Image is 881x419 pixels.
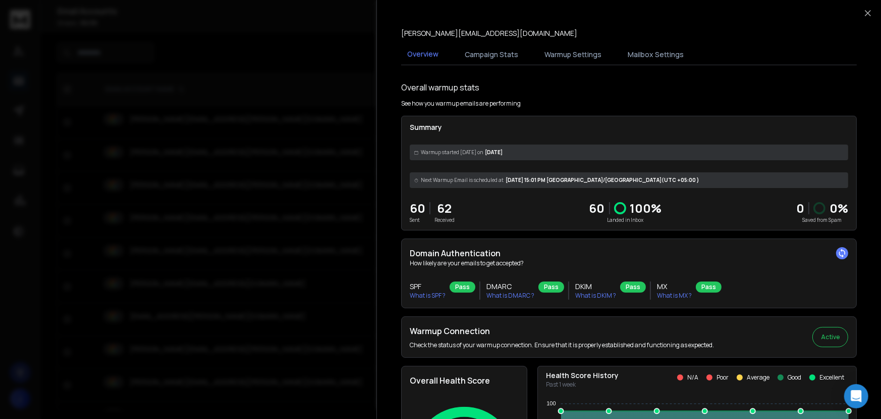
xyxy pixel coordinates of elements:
p: Poor [717,374,729,382]
p: Received [434,216,455,224]
div: [DATE] [410,145,848,160]
div: Pass [696,282,722,293]
p: 60 [410,200,425,216]
p: Sent [410,216,425,224]
button: Active [812,327,848,347]
button: Overview [401,43,445,66]
h3: MX [657,282,692,292]
h1: Overall warmup stats [401,81,479,94]
button: Warmup Settings [538,43,608,66]
h3: SPF [410,282,446,292]
div: Open Intercom Messenger [844,384,868,408]
p: Past 1 week [546,381,619,389]
h2: Warmup Connection [410,325,714,337]
p: Good [788,374,801,382]
p: N/A [687,374,698,382]
strong: 0 [796,200,804,216]
p: Average [747,374,769,382]
div: Pass [538,282,564,293]
h3: DMARC [486,282,534,292]
p: [PERSON_NAME][EMAIL_ADDRESS][DOMAIN_NAME] [401,28,577,38]
p: Summary [410,122,848,132]
p: What is DMARC ? [486,292,534,300]
p: See how you warmup emails are performing [401,100,521,108]
p: 62 [434,200,455,216]
p: What is SPF ? [410,292,446,300]
button: Campaign Stats [459,43,524,66]
p: Saved from Spam [796,216,848,224]
div: [DATE] 15:01 PM [GEOGRAPHIC_DATA]/[GEOGRAPHIC_DATA] (UTC +05:00 ) [410,172,848,188]
p: 100 % [630,200,662,216]
p: Health Score History [546,370,619,381]
p: 60 [589,200,605,216]
p: Excellent [819,374,844,382]
p: What is MX ? [657,292,692,300]
span: Warmup started [DATE] on [421,149,483,156]
p: Check the status of your warmup connection. Ensure that it is properly established and functionin... [410,341,714,349]
span: Next Warmup Email is scheduled at [421,176,504,184]
div: Pass [620,282,646,293]
p: 0 % [830,200,848,216]
p: What is DKIM ? [575,292,616,300]
button: Mailbox Settings [622,43,690,66]
p: Landed in Inbox [589,216,662,224]
h3: DKIM [575,282,616,292]
p: How likely are your emails to get accepted? [410,259,848,267]
h2: Overall Health Score [410,375,519,387]
h2: Domain Authentication [410,247,848,259]
div: Pass [450,282,475,293]
tspan: 100 [546,401,556,407]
